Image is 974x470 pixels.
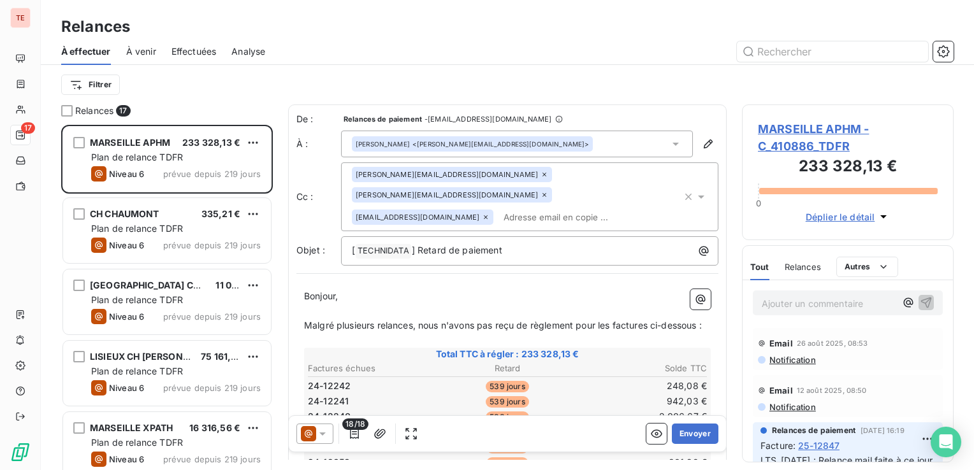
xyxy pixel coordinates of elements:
label: Cc : [296,190,341,203]
span: À effectuer [61,45,111,58]
td: 2 006,67 € [575,409,708,424]
span: prévue depuis 219 jours [163,240,261,250]
span: À venir [126,45,156,58]
span: LTS_[DATE] : Relance mail faite à ce jour. [760,455,934,466]
span: Objet : [296,245,325,255]
span: Email [769,385,793,395]
span: CH CHAUMONT [90,208,159,219]
span: [PERSON_NAME][EMAIL_ADDRESS][DOMAIN_NAME] [356,191,538,199]
span: Effectuées [171,45,217,58]
span: Plan de relance TDFR [91,223,183,234]
button: Autres [836,257,898,277]
span: TECHNIDATA [356,244,411,259]
span: 16 316,56 € [189,422,240,433]
span: 335,21 € [201,208,240,219]
span: Bonjour, [304,290,338,301]
span: 24-12240 [308,410,351,423]
input: Adresse email en copie ... [498,208,646,227]
span: Relances de paiement [344,115,422,123]
button: Envoyer [672,424,718,444]
span: [PERSON_NAME] [356,139,410,148]
span: 24-12242 [308,380,351,392]
span: [ [352,245,355,255]
span: 461 jours [486,457,528,469]
span: De : [296,113,341,125]
span: Relances [75,104,113,117]
span: Malgré plusieurs relances, nous n'avons pas reçu de règlement pour les factures ci-dessous : [304,320,702,331]
h3: Relances [61,15,130,38]
span: MARSEILLE XPATH [90,422,173,433]
span: Plan de relance TDFR [91,437,183,448]
span: Notification [768,355,816,365]
button: Filtrer [61,75,120,95]
div: grid [61,125,273,470]
span: [EMAIL_ADDRESS][DOMAIN_NAME] [356,213,479,221]
span: Tout [750,262,769,272]
span: prévue depuis 219 jours [163,311,261,322]
span: Total TTC à régler : 233 328,13 € [306,348,709,360]
span: 0 [756,198,761,208]
span: 538 jours [486,411,528,423]
td: 248,08 € [575,379,708,393]
label: À : [296,138,341,150]
td: 942,03 € [575,394,708,408]
span: Relances [785,262,821,272]
span: Plan de relance TDFR [91,294,183,305]
div: <[PERSON_NAME][EMAIL_ADDRESS][DOMAIN_NAME]> [356,139,589,148]
span: prévue depuis 219 jours [163,383,261,393]
button: Déplier le détail [802,210,894,224]
span: Notification [768,402,816,412]
span: 26 août 2025, 08:53 [797,339,868,347]
span: Niveau 6 [109,383,144,393]
span: 24-12353 [308,456,350,469]
span: Analyse [231,45,265,58]
span: [GEOGRAPHIC_DATA] CHR DE [GEOGRAPHIC_DATA] [90,280,316,290]
span: - [EMAIL_ADDRESS][DOMAIN_NAME] [425,115,551,123]
div: Open Intercom Messenger [931,427,961,457]
td: 801,29 € [575,455,708,469]
img: Logo LeanPay [10,442,31,462]
span: 12 août 2025, 08:50 [797,387,867,394]
span: Niveau 6 [109,311,144,322]
span: LISIEUX CH [PERSON_NAME] [90,351,219,362]
span: 24-12241 [308,395,349,408]
span: MARSEILLE APHM - C_410886_TDFR [758,120,938,155]
span: Relances de paiement [772,425,855,436]
span: 25-12847 [798,439,840,452]
th: Solde TTC [575,362,708,375]
div: TE [10,8,31,28]
span: Facture : [760,439,796,452]
th: Retard [441,362,574,375]
span: Plan de relance TDFR [91,152,183,162]
input: Rechercher [737,41,928,62]
th: Factures échues [307,362,440,375]
span: 539 jours [486,396,528,408]
h3: 233 328,13 € [758,155,938,180]
span: Niveau 6 [109,454,144,464]
span: Déplier le détail [806,210,875,224]
span: [DATE] 16:19 [861,427,905,434]
span: ] Retard de paiement [412,245,502,255]
span: 75 161,04 € [201,351,251,362]
span: 17 [116,105,130,117]
span: prévue depuis 219 jours [163,169,261,179]
span: Niveau 6 [109,169,144,179]
span: 11 001,07 € [215,280,264,290]
span: 18/18 [342,418,368,430]
span: prévue depuis 219 jours [163,454,261,464]
span: Niveau 6 [109,240,144,250]
span: Plan de relance TDFR [91,366,183,376]
span: 17 [21,122,35,134]
span: MARSEILLE APHM [90,137,170,148]
span: 539 jours [486,381,528,392]
span: Email [769,338,793,348]
span: 233 328,13 € [182,137,240,148]
span: [PERSON_NAME][EMAIL_ADDRESS][DOMAIN_NAME] [356,171,538,178]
